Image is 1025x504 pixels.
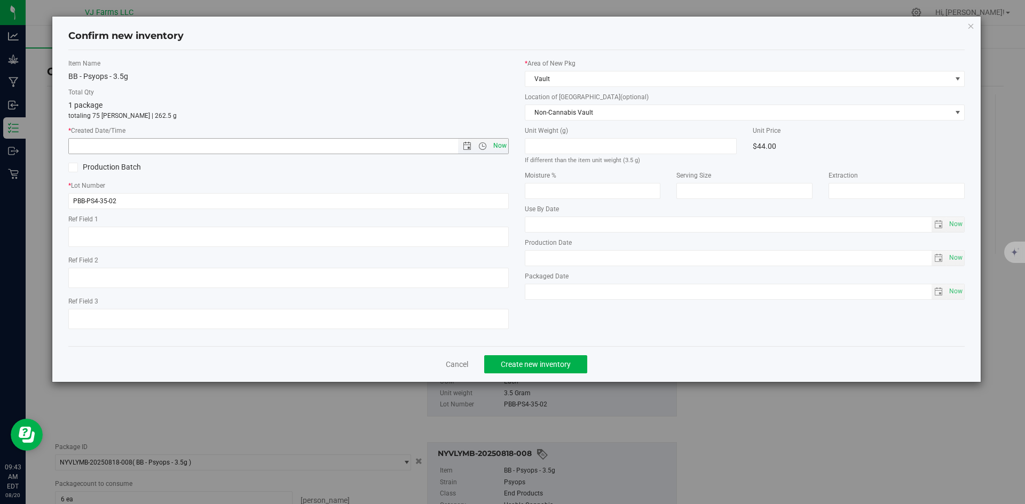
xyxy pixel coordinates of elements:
[68,214,509,224] label: Ref Field 1
[947,217,965,232] span: Set Current date
[932,217,947,232] span: select
[458,142,476,150] span: Open the date view
[753,138,965,154] div: $44.00
[947,250,965,266] span: Set Current date
[68,59,509,68] label: Item Name
[947,284,965,299] span: Set Current date
[68,297,509,306] label: Ref Field 3
[525,157,640,164] small: If different than the item unit weight (3.5 g)
[932,251,947,266] span: select
[68,181,509,190] label: Lot Number
[525,92,965,102] label: Location of [GEOGRAPHIC_DATA]
[68,126,509,135] label: Created Date/Time
[829,171,965,180] label: Extraction
[676,171,813,180] label: Serving Size
[474,142,492,150] span: Open the time view
[947,284,964,299] span: select
[525,59,965,68] label: Area of New Pkg
[68,101,102,109] span: 1 package
[932,284,947,299] span: select
[68,111,509,121] p: totaling 75 [PERSON_NAME] | 262.5 g
[68,71,509,82] div: BB - Psyops - 3.5g
[68,87,509,97] label: Total Qty
[484,355,587,373] button: Create new inventory
[446,359,468,370] a: Cancel
[11,419,43,451] iframe: Resource center
[947,251,964,266] span: select
[501,360,571,369] span: Create new inventory
[68,162,280,173] label: Production Batch
[525,204,965,214] label: Use By Date
[620,93,649,101] span: (optional)
[525,71,951,86] span: Vault
[525,126,737,135] label: Unit Weight (g)
[525,171,661,180] label: Moisture %
[68,29,184,43] h4: Confirm new inventory
[753,126,965,135] label: Unit Price
[525,105,951,120] span: Non-Cannabis Vault
[525,238,965,247] label: Production Date
[947,217,964,232] span: select
[525,271,965,281] label: Packaged Date
[951,105,964,120] span: select
[68,255,509,265] label: Ref Field 2
[491,138,509,154] span: Set Current date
